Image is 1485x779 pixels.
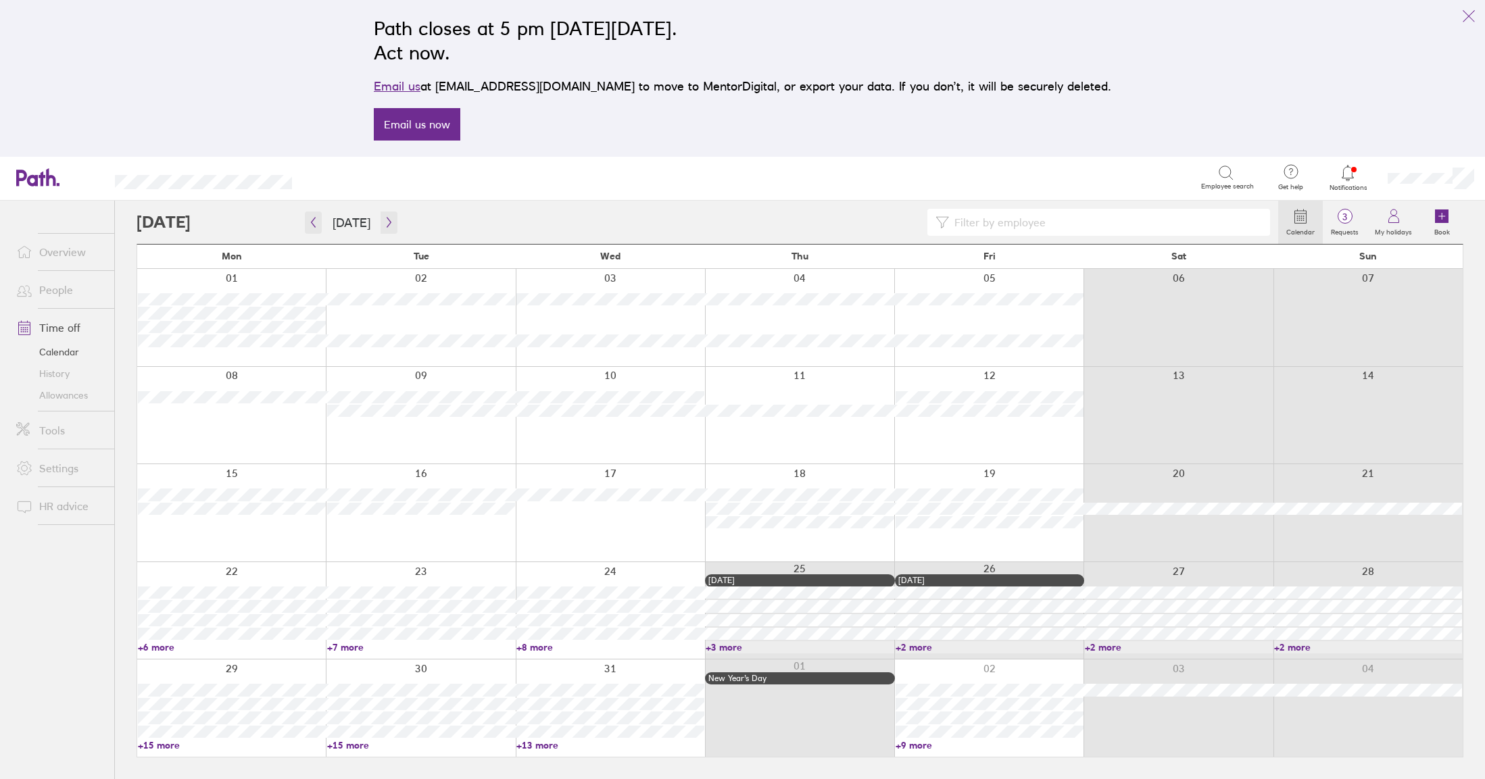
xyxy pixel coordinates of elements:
span: Sat [1171,251,1186,261]
span: Mon [222,251,242,261]
span: Sun [1359,251,1377,261]
input: Filter by employee [949,209,1262,235]
a: +6 more [138,641,326,653]
span: Employee search [1201,182,1254,191]
a: 3Requests [1323,201,1367,244]
a: Overview [5,238,114,266]
p: at [EMAIL_ADDRESS][DOMAIN_NAME] to move to MentorDigital, or export your data. If you don’t, it w... [374,77,1111,96]
a: Email us now [374,108,460,141]
a: +8 more [516,641,704,653]
span: Fri [983,251,996,261]
a: +7 more [327,641,515,653]
label: Calendar [1278,224,1323,236]
a: +9 more [896,739,1084,751]
label: Book [1426,224,1458,236]
a: Calendar [5,341,114,363]
a: +2 more [1085,641,1273,653]
a: +2 more [1274,641,1462,653]
a: +2 more [896,641,1084,653]
span: Get help [1269,183,1313,191]
a: Allowances [5,384,114,406]
a: History [5,363,114,384]
a: +13 more [516,739,704,751]
label: Requests [1323,224,1367,236]
a: Calendar [1278,201,1323,244]
a: Notifications [1326,164,1370,192]
div: Search [328,171,363,183]
span: Notifications [1326,184,1370,192]
div: [DATE] [708,576,891,585]
div: New Year’s Day [708,674,891,683]
span: 3 [1323,211,1367,222]
span: Thu [792,251,808,261]
span: Tue [414,251,429,261]
span: Wed [600,251,620,261]
a: Email us [374,79,420,93]
a: My holidays [1367,201,1420,244]
a: +15 more [327,739,515,751]
a: Settings [5,455,114,482]
a: +3 more [706,641,894,653]
h2: Path closes at 5 pm [DATE][DATE]. Act now. [374,16,1111,65]
button: [DATE] [322,211,381,234]
a: People [5,276,114,303]
a: Tools [5,417,114,444]
label: My holidays [1367,224,1420,236]
a: HR advice [5,493,114,520]
div: [DATE] [898,576,1081,585]
a: Time off [5,314,114,341]
a: +15 more [138,739,326,751]
a: Book [1420,201,1463,244]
